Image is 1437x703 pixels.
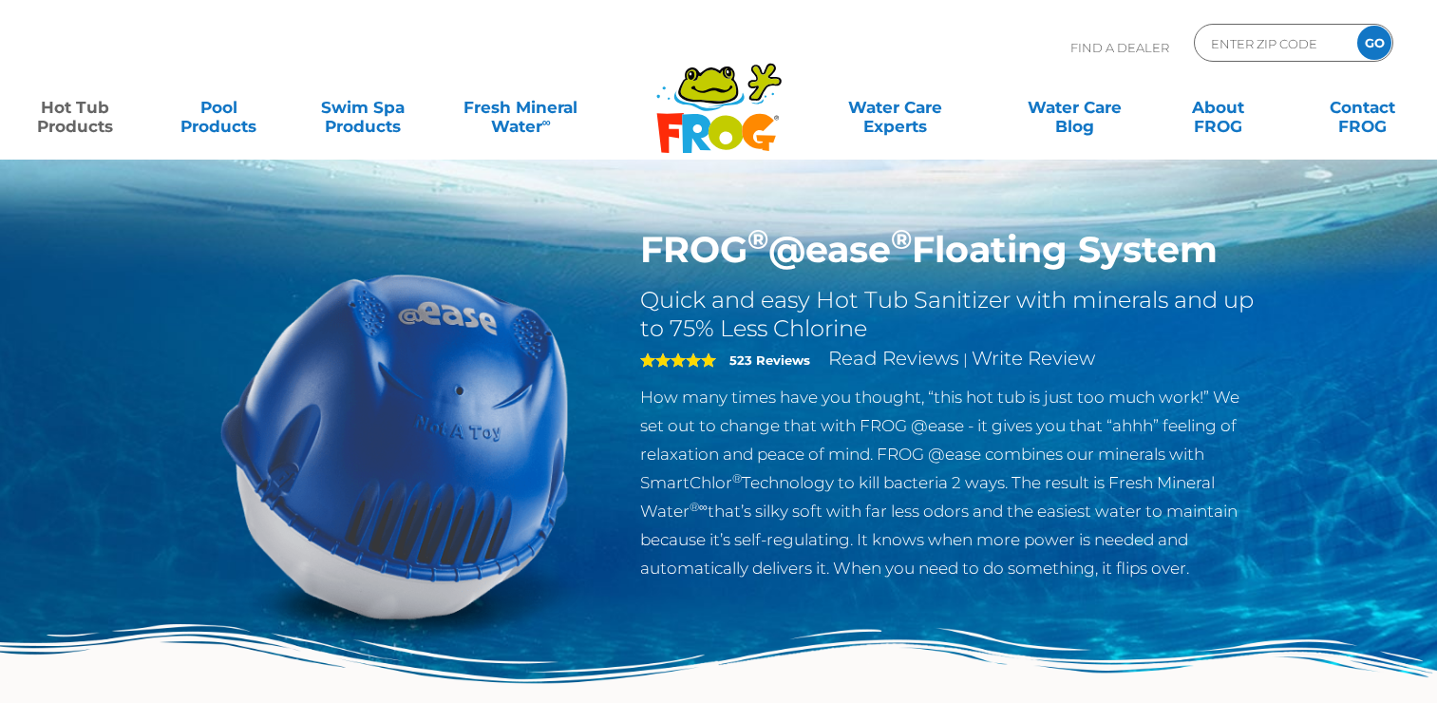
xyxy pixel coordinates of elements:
a: Write Review [972,347,1095,370]
p: How many times have you thought, “this hot tub is just too much work!” We set out to change that ... [640,383,1260,582]
sup: ®∞ [690,500,708,514]
sup: ® [732,471,742,485]
input: GO [1357,26,1391,60]
sup: ® [747,222,768,256]
sup: ∞ [542,115,551,129]
sup: ® [891,222,912,256]
a: ContactFROG [1306,88,1418,126]
a: Read Reviews [828,347,959,370]
img: Frog Products Logo [646,38,792,154]
a: Water CareExperts [804,88,986,126]
a: Swim SpaProducts [307,88,419,126]
span: 5 [640,352,716,368]
p: Find A Dealer [1070,24,1169,71]
h1: FROG @ease Floating System [640,228,1260,272]
h2: Quick and easy Hot Tub Sanitizer with minerals and up to 75% Less Chlorine [640,286,1260,343]
span: | [963,351,968,369]
a: Fresh MineralWater∞ [451,88,591,126]
strong: 523 Reviews [729,352,810,368]
a: AboutFROG [1163,88,1275,126]
img: hot-tub-product-atease-system.png [178,228,613,663]
a: Water CareBlog [1018,88,1130,126]
a: Hot TubProducts [19,88,131,126]
a: PoolProducts [163,88,275,126]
